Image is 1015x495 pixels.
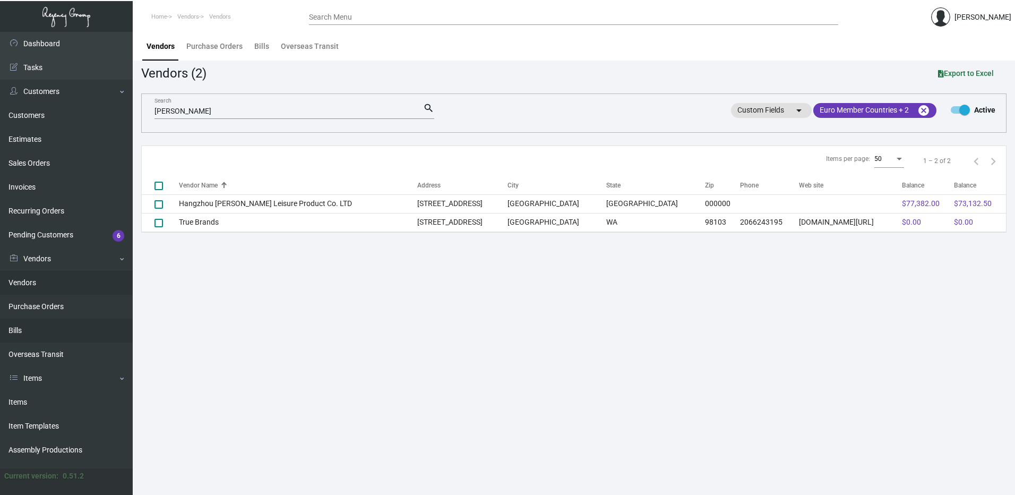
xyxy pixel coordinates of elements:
div: Bills [254,41,269,52]
td: [STREET_ADDRESS] [417,194,507,213]
div: Balance [902,181,954,190]
span: $77,382.00 [902,199,940,208]
mat-icon: arrow_drop_down [793,104,805,117]
div: Vendor Name [179,181,218,190]
span: $0.00 [954,218,973,226]
mat-chip: Euro Member Countries + 2 [813,103,936,118]
span: $0.00 [902,218,921,226]
mat-select: Items per page: [874,156,904,163]
mat-icon: cancel [917,104,930,117]
td: True Brands [179,213,417,232]
td: [DOMAIN_NAME][URL] [799,213,902,232]
div: Web site [799,181,902,190]
div: State [606,181,705,190]
div: Purchase Orders [186,41,243,52]
div: Phone [740,181,759,190]
div: Vendor Name [179,181,417,190]
div: Web site [799,181,823,190]
div: Balance [902,181,924,190]
b: Active [974,106,995,114]
button: Next page [985,152,1002,169]
mat-icon: search [423,102,434,115]
span: Vendors [177,13,199,20]
img: admin@bootstrapmaster.com [931,7,950,27]
td: [GEOGRAPHIC_DATA] [606,194,705,213]
div: City [507,181,606,190]
div: Overseas Transit [281,41,339,52]
div: Vendors [147,41,175,52]
td: 98103 [705,213,740,232]
div: [PERSON_NAME] [954,12,1011,23]
td: Hangzhou [PERSON_NAME] Leisure Product Co. LTD [179,194,417,213]
mat-chip: Custom Fields [731,103,812,118]
td: WA [606,213,705,232]
div: City [507,181,519,190]
div: Items per page: [826,154,870,164]
div: 1 – 2 of 2 [923,156,951,166]
div: Balance [954,181,976,190]
td: [GEOGRAPHIC_DATA] [507,194,606,213]
span: Export to Excel [938,69,994,78]
div: Current version: [4,471,58,482]
div: State [606,181,621,190]
div: Vendors (2) [141,64,207,83]
div: Balance [954,181,1006,190]
div: Zip [705,181,740,190]
span: 50 [874,155,882,163]
span: Home [151,13,167,20]
div: Address [417,181,441,190]
td: 000000 [705,194,740,213]
div: Zip [705,181,714,190]
td: 2066243195 [740,213,798,232]
td: [STREET_ADDRESS] [417,213,507,232]
button: Export to Excel [930,64,1002,83]
button: Previous page [968,152,985,169]
div: 0.51.2 [63,471,84,482]
span: Vendors [209,13,231,20]
td: [GEOGRAPHIC_DATA] [507,213,606,232]
div: Phone [740,181,798,190]
span: $73,132.50 [954,199,992,208]
div: Address [417,181,507,190]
